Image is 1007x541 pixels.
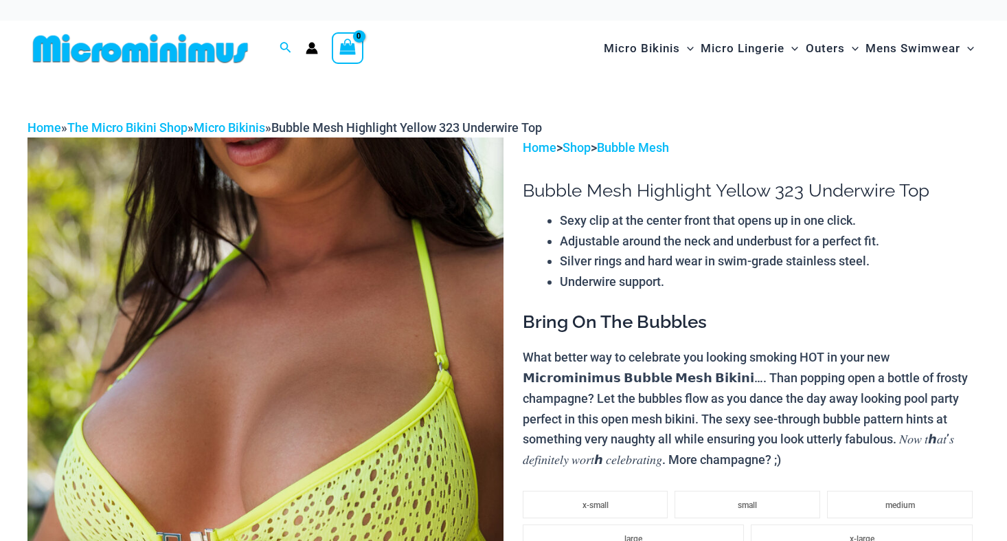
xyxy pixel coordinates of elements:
li: small [675,491,820,518]
li: x-small [523,491,668,518]
span: Menu Toggle [680,31,694,66]
p: What better way to celebrate you looking smoking HOT in your new 𝗠𝗶𝗰𝗿𝗼𝗺𝗶𝗻𝗶𝗺𝘂𝘀 𝗕𝘂𝗯𝗯𝗹𝗲 𝗠𝗲𝘀𝗵 𝗕𝗶𝗸𝗶𝗻𝗶…... [523,347,980,470]
span: » » » [27,120,542,135]
img: MM SHOP LOGO FLAT [27,33,253,64]
p: > > [523,137,980,158]
a: Shop [563,140,591,155]
span: Outers [806,31,845,66]
h1: Bubble Mesh Highlight Yellow 323 Underwire Top [523,180,980,201]
li: Underwire support. [560,272,980,292]
a: Home [27,120,61,135]
a: Micro BikinisMenu ToggleMenu Toggle [600,27,697,69]
nav: Site Navigation [598,25,980,71]
a: Search icon link [280,40,292,57]
a: Micro LingerieMenu ToggleMenu Toggle [697,27,802,69]
li: Sexy clip at the center front that opens up in one click. [560,210,980,231]
span: Menu Toggle [845,31,859,66]
span: small [738,500,757,510]
span: Menu Toggle [960,31,974,66]
span: Bubble Mesh Highlight Yellow 323 Underwire Top [271,120,542,135]
a: Account icon link [306,42,318,54]
li: Adjustable around the neck and underbust for a perfect fit. [560,231,980,252]
span: Micro Bikinis [604,31,680,66]
a: The Micro Bikini Shop [67,120,188,135]
a: Home [523,140,556,155]
span: medium [885,500,915,510]
a: Micro Bikinis [194,120,265,135]
a: Mens SwimwearMenu ToggleMenu Toggle [862,27,977,69]
a: View Shopping Cart, empty [332,32,363,64]
a: OutersMenu ToggleMenu Toggle [802,27,862,69]
span: Menu Toggle [784,31,798,66]
h3: Bring On The Bubbles [523,311,980,334]
span: Mens Swimwear [865,31,960,66]
li: medium [827,491,973,518]
span: x-small [582,500,609,510]
span: Micro Lingerie [701,31,784,66]
a: Bubble Mesh [597,140,669,155]
li: Silver rings and hard wear in swim-grade stainless steel. [560,251,980,272]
